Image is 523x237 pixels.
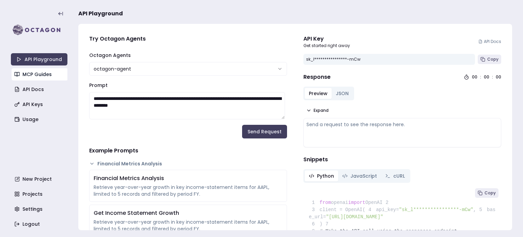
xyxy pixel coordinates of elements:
[322,221,333,228] span: 7
[365,200,382,205] span: OpenAI
[89,82,108,89] label: Prompt
[487,57,498,62] span: Copy
[478,55,501,64] button: Copy
[326,214,383,220] span: "[URL][DOMAIN_NAME]"
[309,206,320,213] span: 3
[314,108,329,113] span: Expand
[89,147,287,155] h4: Example Prompts
[473,207,476,212] span: ,
[393,173,405,179] span: cURL
[11,53,67,65] a: API Playground
[12,68,68,80] a: MCP Guides
[94,174,283,182] div: Financial Metrics Analysis
[376,207,399,212] span: api_key=
[78,10,123,18] span: API Playground
[309,199,320,206] span: 1
[305,88,332,99] button: Preview
[303,35,350,43] div: API Key
[89,35,287,43] h4: Try Octagon Agents
[89,52,131,59] label: Octagon Agents
[475,188,498,198] button: Copy
[303,73,331,81] h4: Response
[11,23,67,37] img: logo-rect-yK7x_WSZ.svg
[242,125,287,138] button: Send Request
[309,221,322,227] span: )
[496,74,501,80] div: 00
[12,83,68,95] a: API Docs
[94,184,283,197] div: Retrieve year-over-year growth in key income-statement items for AAPL, limited to 5 records and f...
[365,206,376,213] span: 4
[12,188,68,200] a: Projects
[320,228,457,234] span: # Make the API call using the responses endpoint
[303,106,331,115] button: Expand
[12,203,68,215] a: Settings
[476,206,487,213] span: 5
[303,43,350,48] p: Get started right away
[350,173,377,179] span: JavaScript
[94,209,283,217] div: Get Income Statement Growth
[303,155,501,164] h4: Snippets
[480,74,481,80] div: :
[309,207,365,212] span: client = OpenAI(
[320,200,331,205] span: from
[94,219,283,232] div: Retrieve year-over-year growth in key income-statement items for AAPL, limited to 5 records and f...
[348,200,365,205] span: import
[382,199,393,206] span: 2
[485,190,496,196] span: Copy
[492,74,493,80] div: :
[331,200,348,205] span: openai
[309,228,320,235] span: 8
[332,88,353,99] button: JSON
[12,98,68,110] a: API Keys
[472,74,477,80] div: 00
[12,113,68,125] a: Usage
[12,173,68,185] a: New Project
[89,160,287,167] button: Financial Metrics Analysis
[317,173,334,179] span: Python
[478,39,501,44] a: API Docs
[12,218,68,230] a: Logout
[484,74,489,80] div: 00
[306,121,498,128] div: Send a request to see the response here.
[309,221,320,228] span: 6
